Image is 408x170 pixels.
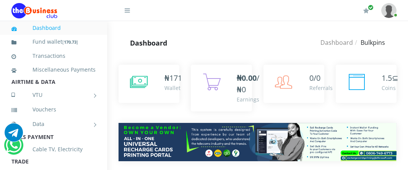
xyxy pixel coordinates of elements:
div: Coins [382,84,398,92]
div: ⊆ [382,72,398,84]
a: ₦171 Wallet [119,65,179,103]
div: ₦ [164,72,182,84]
span: /₦0 [237,73,259,95]
a: Miscellaneous Payments [11,61,96,78]
a: Fund wallet[170.73] [11,33,96,51]
a: Chat for support [5,129,23,142]
b: 170.73 [64,39,76,45]
a: Cable TV, Electricity [11,141,96,158]
span: 171 [169,73,182,83]
a: Data [11,114,96,134]
strong: Dashboard [130,38,167,47]
div: Referrals [309,84,333,92]
li: Bulkpins [353,38,385,47]
span: 1.5 [382,73,392,83]
a: Vouchers [11,101,96,118]
img: Logo [11,3,57,18]
a: Dashboard [11,19,96,37]
span: Renew/Upgrade Subscription [368,5,374,10]
a: VTU [11,85,96,105]
span: 0/0 [309,73,320,83]
b: ₦0.00 [237,73,257,83]
a: ₦0.00/₦0 Earnings [191,65,252,111]
div: Wallet [164,84,182,92]
a: Chat for support [6,142,21,154]
div: Earnings [237,95,259,103]
small: [ ] [62,39,78,45]
img: multitenant_rcp.png [119,123,397,161]
a: Dashboard [320,38,353,47]
img: User [381,3,397,18]
a: 0/0 Referrals [263,65,324,103]
a: Transactions [11,47,96,65]
i: Renew/Upgrade Subscription [363,8,369,14]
